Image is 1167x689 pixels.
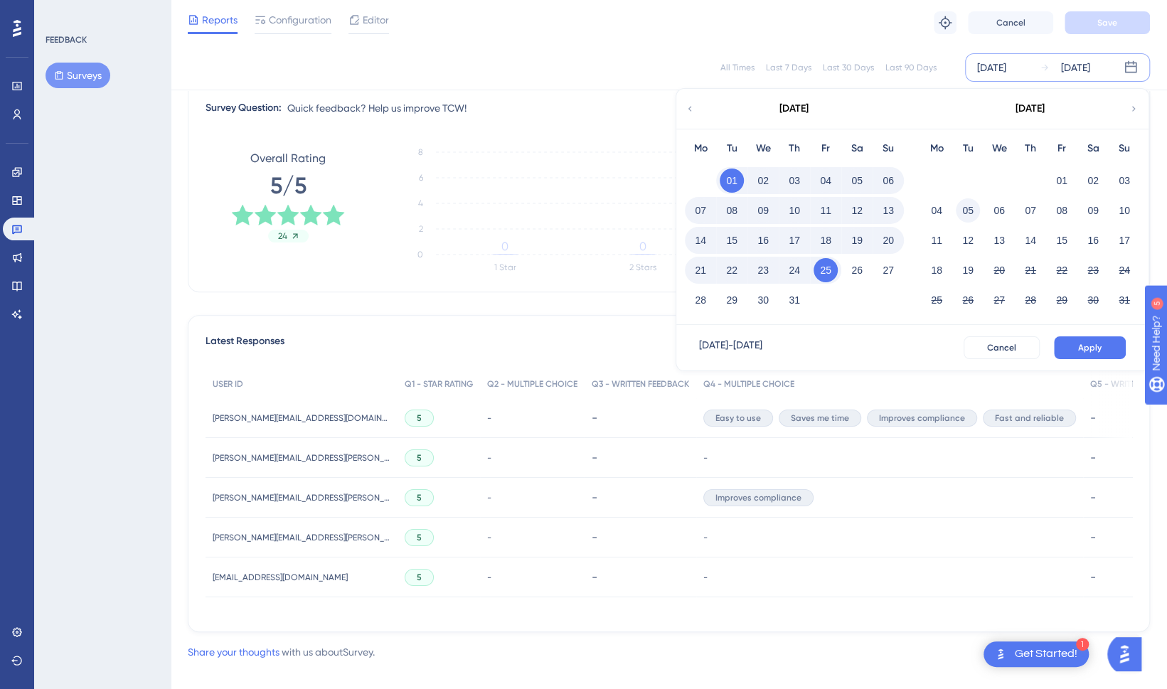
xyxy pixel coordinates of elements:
[1081,169,1105,193] button: 02
[405,378,473,390] span: Q1 - STAR RATING
[417,452,422,464] span: 5
[487,532,491,543] span: -
[213,492,390,503] span: [PERSON_NAME][EMAIL_ADDRESS][PERSON_NAME][DOMAIN_NAME]
[1015,140,1046,157] div: Th
[823,62,874,73] div: Last 30 Days
[720,62,755,73] div: All Times
[751,228,775,252] button: 16
[33,4,89,21] span: Need Help?
[751,258,775,282] button: 23
[418,147,423,157] tspan: 8
[417,412,422,424] span: 5
[1107,633,1150,675] iframe: UserGuiding AI Assistant Launcher
[213,532,390,543] span: [PERSON_NAME][EMAIL_ADDRESS][PERSON_NAME][PERSON_NAME][DOMAIN_NAME]
[782,288,806,312] button: 31
[1065,11,1150,34] button: Save
[720,198,744,223] button: 08
[206,333,284,358] span: Latest Responses
[46,34,87,46] div: FEEDBACK
[639,240,646,253] tspan: 0
[1046,140,1077,157] div: Fr
[487,492,491,503] span: -
[782,228,806,252] button: 17
[876,198,900,223] button: 13
[1018,228,1043,252] button: 14
[782,169,806,193] button: 03
[720,169,744,193] button: 01
[766,62,811,73] div: Last 7 Days
[213,412,390,424] span: [PERSON_NAME][EMAIL_ADDRESS][DOMAIN_NAME]
[1050,198,1074,223] button: 08
[995,412,1064,424] span: Fast and reliable
[688,228,713,252] button: 14
[747,140,779,157] div: We
[1081,228,1105,252] button: 16
[1061,59,1090,76] div: [DATE]
[1076,638,1089,651] div: 1
[845,198,869,223] button: 12
[688,288,713,312] button: 28
[1081,258,1105,282] button: 23
[703,378,794,390] span: Q4 - MULTIPLE CHOICE
[685,140,716,157] div: Mo
[1050,169,1074,193] button: 01
[814,228,838,252] button: 18
[1016,100,1045,117] div: [DATE]
[715,412,761,424] span: Easy to use
[810,140,841,157] div: Fr
[845,169,869,193] button: 05
[956,258,980,282] button: 19
[720,258,744,282] button: 22
[1078,342,1102,353] span: Apply
[984,641,1089,667] div: Open Get Started! checklist, remaining modules: 1
[952,140,984,157] div: Tu
[363,11,389,28] span: Editor
[715,492,801,503] span: Improves compliance
[814,258,838,282] button: 25
[876,169,900,193] button: 06
[703,452,708,464] span: -
[269,11,331,28] span: Configuration
[879,412,965,424] span: Improves compliance
[845,258,869,282] button: 26
[487,378,577,390] span: Q2 - MULTIPLE CHOICE
[418,198,423,208] tspan: 4
[417,572,422,583] span: 5
[751,169,775,193] button: 02
[1050,228,1074,252] button: 15
[592,570,689,584] div: -
[278,230,287,242] span: 24
[845,228,869,252] button: 19
[977,59,1006,76] div: [DATE]
[924,228,949,252] button: 11
[1081,288,1105,312] button: 30
[1018,258,1043,282] button: 21
[688,258,713,282] button: 21
[419,224,423,234] tspan: 2
[703,532,708,543] span: -
[592,378,689,390] span: Q3 - WRITTEN FEEDBACK
[841,140,873,157] div: Sa
[873,140,904,157] div: Su
[924,288,949,312] button: 25
[501,240,508,253] tspan: 0
[1109,140,1140,157] div: Su
[964,336,1040,359] button: Cancel
[99,7,103,18] div: 5
[876,258,900,282] button: 27
[487,572,491,583] span: -
[751,198,775,223] button: 09
[716,140,747,157] div: Tu
[876,228,900,252] button: 20
[592,530,689,544] div: -
[592,411,689,424] div: -
[1097,17,1117,28] span: Save
[188,643,375,661] div: with us about Survey .
[188,646,279,658] a: Share your thoughts
[699,336,762,359] div: [DATE] - [DATE]
[270,170,307,201] span: 5/5
[592,491,689,504] div: -
[1112,198,1136,223] button: 10
[956,288,980,312] button: 26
